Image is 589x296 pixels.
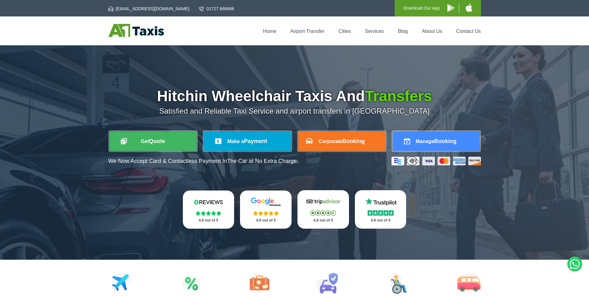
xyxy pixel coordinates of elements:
a: About Us [422,29,442,34]
img: Stars [368,210,394,216]
span: Make a [227,139,244,144]
img: A1 Taxis Android App [447,4,454,12]
a: Google Stars 4.8 out of 5 [240,191,292,229]
img: Stars [196,211,221,216]
img: Google [247,197,284,207]
a: ManageBooking [393,132,480,151]
p: 4.8 out of 5 [190,217,228,224]
span: Manage [416,139,434,144]
a: Airport Transfer [290,29,324,34]
img: Car Rental [316,273,338,294]
img: Trustpilot [362,197,399,206]
a: Reviews.io Stars 4.8 out of 5 [183,191,234,229]
img: Credit And Debit Cards [392,157,481,165]
a: Tripadvisor Stars 4.8 out of 5 [297,190,349,229]
img: Minibus [457,273,481,294]
a: GetQuote [110,132,197,151]
p: We Now Accept Card & Contactless Payment In [108,158,298,164]
img: Tours [250,273,270,294]
span: The Car at No Extra Charge. [227,158,298,164]
img: A1 Taxis iPhone App [466,4,472,12]
a: Trustpilot Stars 4.8 out of 5 [355,190,406,229]
img: A1 Taxis St Albans LTD [108,24,164,37]
p: 4.8 out of 5 [304,217,342,224]
a: Cities [338,29,351,34]
a: Services [365,29,384,34]
a: Home [263,29,276,34]
h1: Hitchin Wheelchair Taxis And [108,89,481,104]
a: Blog [398,29,408,34]
img: Attractions [182,273,201,294]
p: 4.8 out of 5 [247,217,285,224]
img: Airport Transfers [111,273,130,294]
a: 01727 866666 [199,6,234,12]
p: Satisfied and Reliable Taxi Service and airport transfers in [GEOGRAPHIC_DATA] [108,107,481,115]
a: [EMAIL_ADDRESS][DOMAIN_NAME] [108,6,189,12]
p: Download Our App [403,4,440,12]
img: Stars [310,210,336,216]
a: Contact Us [456,29,481,34]
img: Stars [253,211,279,216]
a: Make aPayment [204,132,291,151]
img: Tripadvisor [305,197,342,206]
p: 4.8 out of 5 [362,217,400,224]
img: Wheelchair [389,273,409,294]
span: Corporate [319,139,342,144]
a: CorporateBooking [298,132,385,151]
span: Get [141,139,149,144]
span: Transfers [365,88,432,104]
img: Reviews.io [190,197,227,207]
